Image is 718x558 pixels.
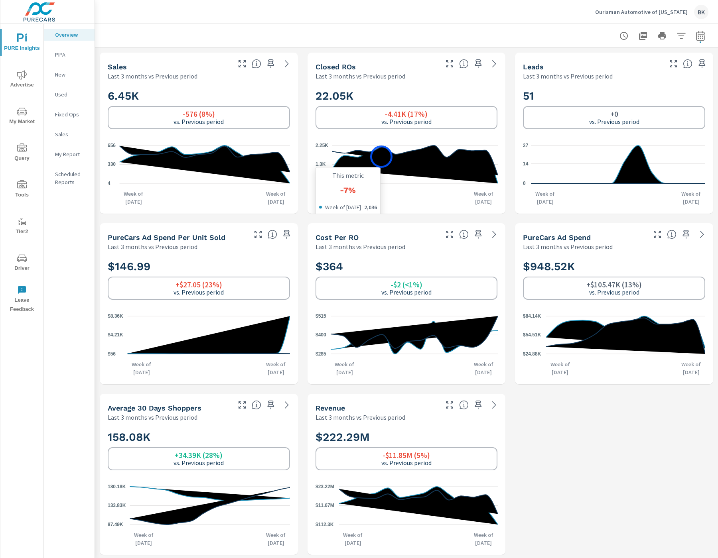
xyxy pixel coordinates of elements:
button: Make Fullscreen [443,228,456,241]
p: This metric [332,171,364,180]
p: Week of [DATE] [531,190,559,206]
text: $112.3K [316,522,334,527]
p: Overview [55,31,88,39]
p: Scheduled Reports [55,170,88,186]
h2: $222.29M [316,430,498,444]
p: Week of [DATE] [546,360,574,376]
div: Overview [44,29,95,41]
p: vs. Previous period [174,459,224,466]
h6: +0 [610,110,618,118]
p: Last 3 months vs Previous period [316,71,405,81]
div: nav menu [0,24,43,317]
span: A rolling 30 day total of daily Shoppers on the dealership website, averaged over the selected da... [252,400,261,410]
h2: $948.52K [523,259,705,273]
p: Week of [DATE] [469,531,497,547]
h5: Cost per RO [316,233,359,242]
p: Week of [DATE] [262,360,290,376]
span: Driver [3,253,41,273]
p: Last 3 months vs Previous period [523,242,613,251]
p: Last 3 months vs Previous period [108,413,197,422]
p: vs. Previous period [174,289,224,296]
text: $56 [108,351,116,357]
text: 1.3K [316,162,326,167]
text: $11.67M [316,503,334,509]
text: 27 [523,143,529,148]
text: $285 [316,351,326,357]
h5: Revenue [316,404,345,412]
span: Leave Feedback [3,285,41,314]
h5: PureCars Ad Spend Per Unit Sold [108,233,225,242]
h6: -576 (8%) [183,110,215,118]
button: Apply Filters [673,28,689,44]
span: Total cost of media for all PureCars channels for the selected dealership group over the selected... [667,230,677,239]
p: Last 3 months vs Previous period [108,242,197,251]
p: Last 3 months vs Previous period [316,413,405,422]
text: 4 [108,181,110,186]
p: vs. Previous period [589,118,639,125]
p: Week of [DATE] [120,190,148,206]
p: New [55,71,88,79]
h6: +$27.05 (23%) [176,281,222,289]
text: 87.49K [108,522,123,527]
button: "Export Report to PDF" [635,28,651,44]
h2: 6.45K [108,89,290,103]
span: Save this to your personalized report [280,228,293,241]
span: Save this to your personalized report [472,228,485,241]
p: Week of [DATE] [262,190,290,206]
h5: Closed ROs [316,63,356,71]
p: Week of [DATE] [128,360,156,376]
p: Week of [DATE] [469,360,497,376]
p: vs. Previous period [381,289,432,296]
text: $400 [316,332,326,338]
span: Save this to your personalized report [472,57,485,70]
p: vs. Previous period [589,289,639,296]
text: 180.18K [108,484,126,489]
span: Advertise [3,70,41,90]
span: Average cost incurred by the dealership from each Repair Order closed over the selected date rang... [459,230,469,239]
div: Used [44,88,95,100]
h2: $364 [316,259,498,273]
p: Ourisman Automotive of [US_STATE] [595,8,688,16]
text: $84.14K [523,313,541,319]
p: Week of [DATE] [262,531,290,547]
span: Query [3,143,41,163]
a: See more details in report [488,228,501,241]
div: New [44,69,95,81]
p: Last 3 months vs Previous period [523,71,613,81]
span: Average cost of advertising per each vehicle sold at the dealer over the selected date range. The... [268,230,277,239]
text: $24.88K [523,351,541,357]
div: PIPA [44,49,95,61]
p: vs. Previous period [381,118,432,125]
a: See more details in report [280,57,293,70]
p: Week of [DATE] [339,531,367,547]
text: $4.21K [108,332,123,338]
span: PURE Insights [3,33,41,53]
div: My Report [44,148,95,160]
p: Used [55,90,88,98]
p: Week of [DATE] [325,203,361,211]
h6: -$2 (<1%) [391,281,422,289]
button: Make Fullscreen [667,57,680,70]
span: Number of vehicles sold by the dealership over the selected date range. [Source: This data is sou... [252,59,261,69]
h5: Sales [108,63,127,71]
button: Make Fullscreen [252,228,264,241]
button: Make Fullscreen [236,399,249,411]
p: PIPA [55,51,88,59]
a: See more details in report [696,228,708,241]
button: Select Date Range [692,28,708,44]
button: Make Fullscreen [651,228,664,241]
span: Total sales revenue over the selected date range. [Source: This data is sourced from the dealer’s... [459,400,469,410]
h6: -$11.85M (5%) [383,451,430,459]
p: 2,036 [364,204,377,211]
h6: -4.41K (17%) [385,110,428,118]
text: $8.36K [108,313,123,319]
span: Tier2 [3,217,41,236]
h6: +$105.47K (13%) [586,281,642,289]
span: Save this to your personalized report [472,399,485,411]
h2: 51 [523,89,705,103]
a: See more details in report [280,399,293,411]
text: 0 [523,181,526,186]
p: Week of [DATE] [469,190,497,206]
text: 656 [108,143,116,148]
button: Make Fullscreen [236,57,249,70]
